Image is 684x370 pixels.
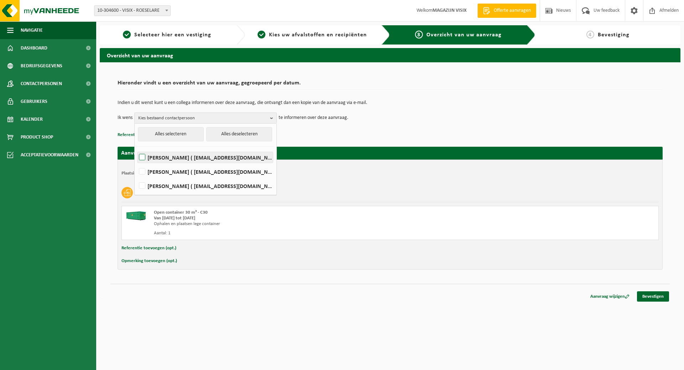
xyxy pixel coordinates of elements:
button: Kies bestaand contactpersoon [134,113,277,123]
span: 4 [586,31,594,38]
span: Open container 30 m³ - C30 [154,210,208,215]
a: 1Selecteer hier een vestiging [103,31,231,39]
h2: Hieronder vindt u een overzicht van uw aanvraag, gegroepeerd per datum. [118,80,663,90]
p: Ik wens [118,113,133,123]
span: 2 [258,31,265,38]
span: Selecteer hier een vestiging [134,32,211,38]
span: 10-304600 - VISIX - ROESELARE [94,6,170,16]
div: Aantal: 1 [154,230,419,236]
strong: Van [DATE] tot [DATE] [154,216,195,220]
span: Overzicht van uw aanvraag [426,32,502,38]
span: Bevestiging [598,32,629,38]
div: Ophalen en plaatsen lege container [154,221,419,227]
span: 1 [123,31,131,38]
strong: Aanvraag voor [DATE] [121,150,175,156]
img: HK-XC-30-GN-00.png [125,210,147,220]
span: Contactpersonen [21,75,62,93]
p: Indien u dit wenst kunt u een collega informeren over deze aanvraag, die ontvangt dan een kopie v... [118,100,663,105]
a: Aanvraag wijzigen [585,291,635,302]
button: Opmerking toevoegen (opt.) [121,256,177,266]
button: Alles selecteren [138,127,204,141]
span: Bedrijfsgegevens [21,57,62,75]
h2: Overzicht van uw aanvraag [100,48,680,62]
button: Alles deselecteren [206,127,272,141]
button: Referentie toevoegen (opt.) [121,244,176,253]
label: [PERSON_NAME] ( [EMAIL_ADDRESS][DOMAIN_NAME] ) [138,166,273,177]
span: Dashboard [21,39,47,57]
span: Navigatie [21,21,43,39]
span: Kies bestaand contactpersoon [138,113,267,124]
p: te informeren over deze aanvraag. [279,113,348,123]
span: Offerte aanvragen [492,7,533,14]
label: [PERSON_NAME] ( [EMAIL_ADDRESS][DOMAIN_NAME] ) [138,152,273,163]
a: 2Kies uw afvalstoffen en recipiënten [249,31,376,39]
span: Gebruikers [21,93,47,110]
span: Kalender [21,110,43,128]
button: Referentie toevoegen (opt.) [118,130,172,140]
span: 3 [415,31,423,38]
strong: MAGAZIJN VISIX [432,8,467,13]
strong: Plaatsingsadres: [121,171,152,176]
a: Bevestigen [637,291,669,302]
span: Kies uw afvalstoffen en recipiënten [269,32,367,38]
span: Product Shop [21,128,53,146]
a: Offerte aanvragen [477,4,536,18]
label: [PERSON_NAME] ( [EMAIL_ADDRESS][DOMAIN_NAME] ) [138,181,273,191]
span: Acceptatievoorwaarden [21,146,78,164]
span: 10-304600 - VISIX - ROESELARE [94,5,171,16]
